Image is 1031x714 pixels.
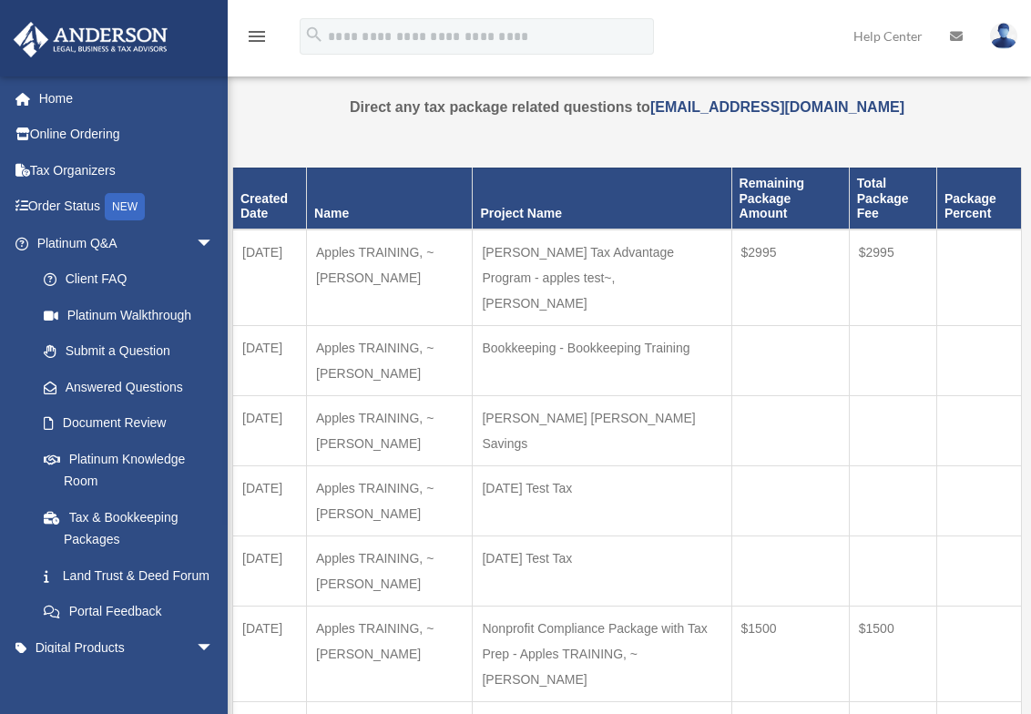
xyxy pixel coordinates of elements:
[650,99,904,115] a: [EMAIL_ADDRESS][DOMAIN_NAME]
[233,536,307,607] td: [DATE]
[307,607,473,702] td: Apples TRAINING, ~ [PERSON_NAME]
[13,80,241,117] a: Home
[473,168,731,229] th: Project Name
[307,466,473,536] td: Apples TRAINING, ~ [PERSON_NAME]
[26,557,241,594] a: Land Trust & Deed Forum
[233,396,307,466] td: [DATE]
[26,369,241,405] a: Answered Questions
[26,297,241,333] a: Platinum Walkthrough
[304,25,324,45] i: search
[849,607,936,702] td: $1500
[233,326,307,396] td: [DATE]
[849,168,936,229] th: Total Package Fee
[26,594,241,630] a: Portal Feedback
[731,229,849,326] td: $2995
[13,225,241,261] a: Platinum Q&Aarrow_drop_down
[473,229,731,326] td: [PERSON_NAME] Tax Advantage Program - apples test~, [PERSON_NAME]
[307,168,473,229] th: Name
[196,629,232,667] span: arrow_drop_down
[196,225,232,262] span: arrow_drop_down
[13,629,241,666] a: Digital Productsarrow_drop_down
[105,193,145,220] div: NEW
[307,396,473,466] td: Apples TRAINING, ~ [PERSON_NAME]
[233,168,307,229] th: Created Date
[8,22,173,57] img: Anderson Advisors Platinum Portal
[13,117,241,153] a: Online Ordering
[473,607,731,702] td: Nonprofit Compliance Package with Tax Prep - Apples TRAINING, ~ [PERSON_NAME]
[350,99,904,115] strong: Direct any tax package related questions to
[473,536,731,607] td: [DATE] Test Tax
[26,333,241,370] a: Submit a Question
[473,326,731,396] td: Bookkeeping - Bookkeeping Training
[13,189,241,226] a: Order StatusNEW
[233,607,307,702] td: [DATE]
[26,441,241,499] a: Platinum Knowledge Room
[26,261,241,298] a: Client FAQ
[473,396,731,466] td: [PERSON_NAME] [PERSON_NAME] Savings
[990,23,1017,49] img: User Pic
[731,168,849,229] th: Remaining Package Amount
[473,466,731,536] td: [DATE] Test Tax
[246,25,268,47] i: menu
[731,607,849,702] td: $1500
[936,168,1021,229] th: Package Percent
[233,229,307,326] td: [DATE]
[246,32,268,47] a: menu
[307,229,473,326] td: Apples TRAINING, ~ [PERSON_NAME]
[26,405,241,442] a: Document Review
[849,229,936,326] td: $2995
[13,152,241,189] a: Tax Organizers
[233,466,307,536] td: [DATE]
[307,326,473,396] td: Apples TRAINING, ~ [PERSON_NAME]
[307,536,473,607] td: Apples TRAINING, ~ [PERSON_NAME]
[26,499,232,557] a: Tax & Bookkeeping Packages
